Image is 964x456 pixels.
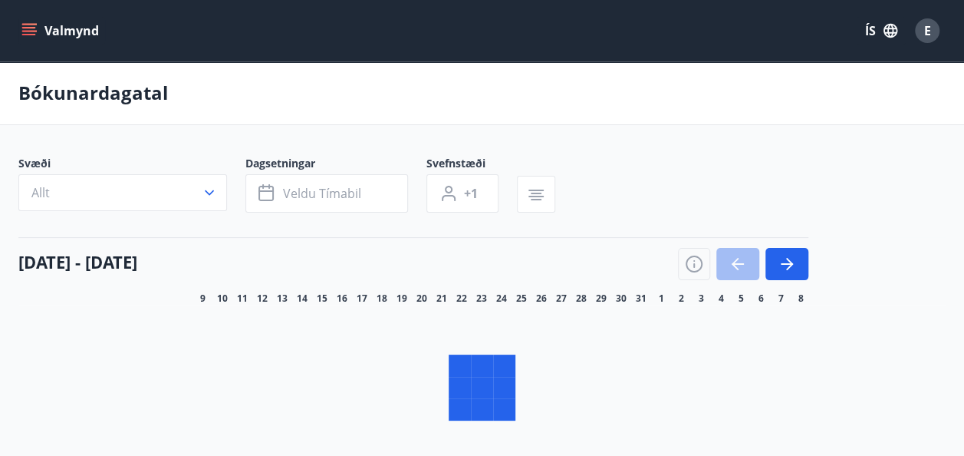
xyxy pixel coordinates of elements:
[576,292,587,305] span: 28
[699,292,704,305] span: 3
[396,292,407,305] span: 19
[377,292,387,305] span: 18
[337,292,347,305] span: 16
[476,292,487,305] span: 23
[297,292,308,305] span: 14
[456,292,467,305] span: 22
[909,12,946,49] button: E
[257,292,268,305] span: 12
[245,156,426,174] span: Dagsetningar
[616,292,627,305] span: 30
[556,292,567,305] span: 27
[719,292,724,305] span: 4
[416,292,427,305] span: 20
[18,17,105,45] button: menu
[217,292,228,305] span: 10
[679,292,684,305] span: 2
[245,174,408,213] button: Veldu tímabil
[18,156,245,174] span: Svæði
[357,292,367,305] span: 17
[18,174,227,211] button: Allt
[596,292,607,305] span: 29
[636,292,647,305] span: 31
[924,22,931,39] span: E
[283,185,361,202] span: Veldu tímabil
[536,292,547,305] span: 26
[659,292,664,305] span: 1
[436,292,447,305] span: 21
[464,185,478,202] span: +1
[18,80,168,106] p: Bókunardagatal
[496,292,507,305] span: 24
[798,292,804,305] span: 8
[277,292,288,305] span: 13
[237,292,248,305] span: 11
[778,292,784,305] span: 7
[31,184,50,201] span: Allt
[758,292,764,305] span: 6
[516,292,527,305] span: 25
[426,174,498,213] button: +1
[18,250,137,273] h4: [DATE] - [DATE]
[200,292,206,305] span: 9
[317,292,327,305] span: 15
[857,17,906,45] button: ÍS
[426,156,517,174] span: Svefnstæði
[739,292,744,305] span: 5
